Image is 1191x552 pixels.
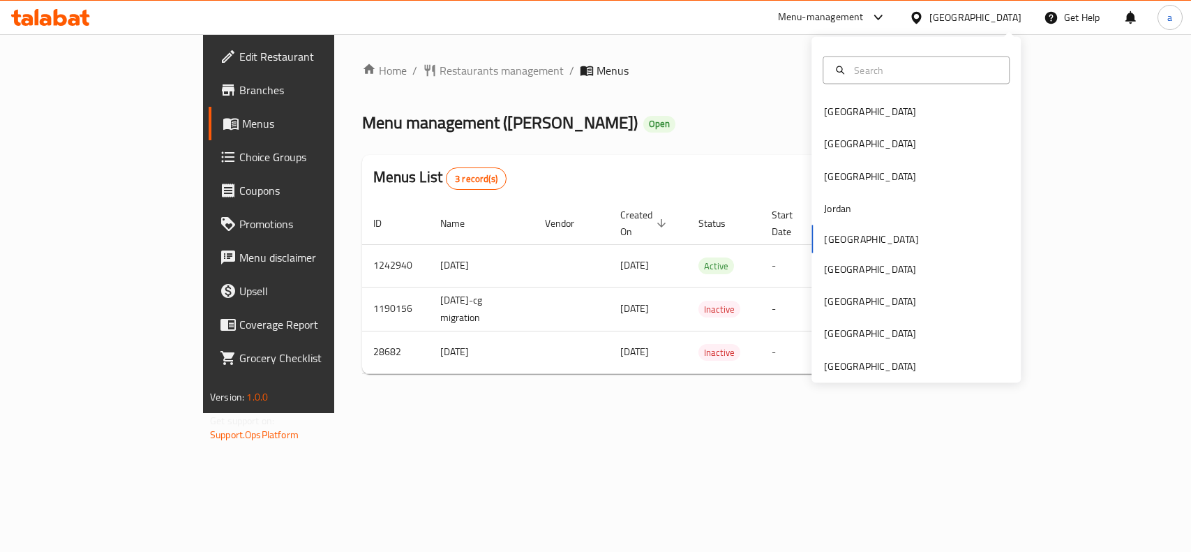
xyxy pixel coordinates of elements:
span: Active [698,258,734,274]
a: Upsell [209,274,402,308]
div: [GEOGRAPHIC_DATA] [824,104,916,119]
td: [DATE] [429,244,534,287]
div: Open [643,116,675,133]
a: Grocery Checklist [209,341,402,375]
a: Branches [209,73,402,107]
div: Inactive [698,344,740,361]
a: Restaurants management [423,62,564,79]
span: ID [373,215,400,232]
td: - [761,331,827,373]
span: Restaurants management [440,62,564,79]
span: Promotions [239,216,391,232]
span: Menu management ( [PERSON_NAME] ) [362,107,638,138]
span: Open [643,118,675,130]
input: Search [848,62,1001,77]
div: [GEOGRAPHIC_DATA] [824,136,916,151]
li: / [412,62,417,79]
a: Coupons [209,174,402,207]
table: enhanced table [362,202,1056,374]
div: [GEOGRAPHIC_DATA] [824,261,916,276]
span: Edit Restaurant [239,48,391,65]
span: Created On [620,207,671,240]
div: [GEOGRAPHIC_DATA] [824,168,916,184]
li: / [569,62,574,79]
span: Upsell [239,283,391,299]
a: Edit Restaurant [209,40,402,73]
a: Menu disclaimer [209,241,402,274]
div: Total records count [446,167,507,190]
a: Support.OpsPlatform [210,426,299,444]
td: [DATE] [429,331,534,373]
div: [GEOGRAPHIC_DATA] [824,358,916,373]
span: Grocery Checklist [239,350,391,366]
span: Choice Groups [239,149,391,165]
span: Coupons [239,182,391,199]
span: [DATE] [620,299,649,318]
a: Choice Groups [209,140,402,174]
span: Menus [597,62,629,79]
a: Promotions [209,207,402,241]
td: [DATE]-cg migration [429,287,534,331]
span: 3 record(s) [447,172,506,186]
a: Menus [209,107,402,140]
h2: Menus List [373,167,507,190]
span: Menu disclaimer [239,249,391,266]
div: Active [698,258,734,274]
span: Vendor [545,215,592,232]
span: Menus [242,115,391,132]
span: [DATE] [620,343,649,361]
span: Start Date [772,207,811,240]
span: Get support on: [210,412,274,430]
div: Menu-management [778,9,864,26]
span: Version: [210,388,244,406]
div: [GEOGRAPHIC_DATA] [824,326,916,341]
span: Branches [239,82,391,98]
span: 1.0.0 [246,388,268,406]
div: [GEOGRAPHIC_DATA] [929,10,1021,25]
span: Coverage Report [239,316,391,333]
span: Name [440,215,483,232]
div: Jordan [824,201,851,216]
span: Status [698,215,744,232]
a: Coverage Report [209,308,402,341]
td: - [761,244,827,287]
span: Inactive [698,301,740,318]
div: [GEOGRAPHIC_DATA] [824,294,916,309]
nav: breadcrumb [362,62,960,79]
span: [DATE] [620,256,649,274]
td: - [761,287,827,331]
span: Inactive [698,345,740,361]
span: a [1167,10,1172,25]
